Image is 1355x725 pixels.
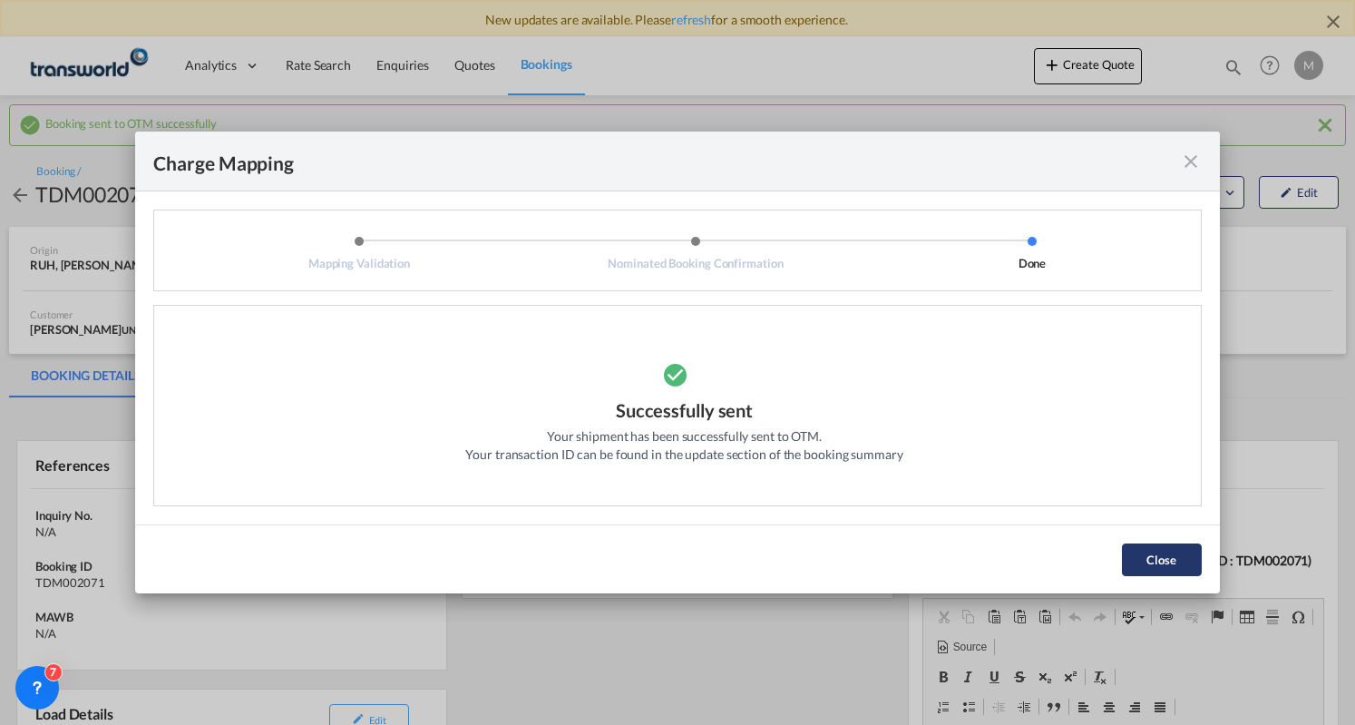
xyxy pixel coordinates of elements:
li: Mapping Validation [190,235,527,271]
md-icon: icon-checkbox-marked-circle [662,352,707,397]
button: Close [1122,544,1202,576]
div: Successfully sent [616,397,753,427]
md-dialog: Mapping ValidationNominated Booking ... [135,132,1219,593]
li: Done [863,235,1200,271]
li: Nominated Booking Confirmation [527,235,863,271]
body: Editor, editor26 [18,18,382,37]
div: Your shipment has been successfully sent to OTM. [547,427,822,446]
md-icon: icon-close fg-AAA8AD cursor [1180,151,1202,172]
div: Your transaction ID can be found in the update section of the booking summary [465,446,902,464]
div: Charge Mapping [153,150,294,172]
